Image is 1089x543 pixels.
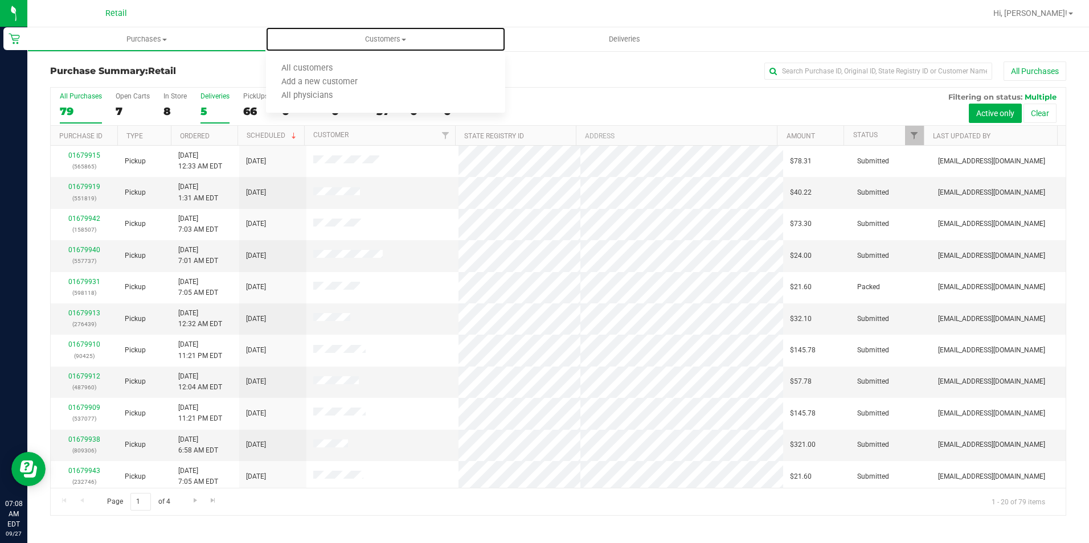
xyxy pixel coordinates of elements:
p: (557737) [58,256,111,266]
span: $145.78 [790,345,816,356]
p: (537077) [58,413,111,424]
a: Ordered [180,132,210,140]
input: 1 [130,493,151,511]
div: Deliveries [200,92,230,100]
span: [DATE] [246,156,266,167]
span: [EMAIL_ADDRESS][DOMAIN_NAME] [938,156,1045,167]
span: [DATE] [246,345,266,356]
span: Filtering on status: [948,92,1022,101]
span: Packed [857,282,880,293]
p: (809306) [58,445,111,456]
a: State Registry ID [464,132,524,140]
a: 01679919 [68,183,100,191]
span: Pickup [125,314,146,324]
span: [EMAIL_ADDRESS][DOMAIN_NAME] [938,376,1045,387]
div: 5 [200,105,230,118]
a: 01679912 [68,372,100,380]
iframe: Resource center [11,452,46,486]
div: PickUps [243,92,268,100]
span: Page of 4 [97,493,179,511]
span: Multiple [1025,92,1057,101]
span: Submitted [857,219,889,229]
a: Filter [436,126,455,145]
span: Submitted [857,156,889,167]
a: 01679942 [68,215,100,223]
span: [DATE] [246,219,266,229]
span: [DATE] 7:03 AM EDT [178,213,218,235]
span: Pickup [125,408,146,419]
span: $21.60 [790,282,812,293]
span: [DATE] [246,439,266,450]
p: (158507) [58,224,111,235]
span: $32.10 [790,314,812,324]
p: (551819) [58,193,111,204]
a: 01679931 [68,278,100,286]
span: Retail [148,65,176,76]
span: [DATE] 11:21 PM EDT [178,339,222,361]
span: [DATE] [246,376,266,387]
span: [DATE] 7:05 AM EDT [178,277,218,298]
p: 07:08 AM EDT [5,499,22,529]
span: Submitted [857,376,889,387]
th: Address [576,126,777,146]
span: [DATE] [246,250,266,261]
a: 01679943 [68,467,100,475]
span: Pickup [125,282,146,293]
a: Type [126,132,143,140]
span: Pickup [125,187,146,198]
span: Submitted [857,314,889,324]
a: 01679915 [68,151,100,159]
inline-svg: Retail [9,33,20,44]
input: Search Purchase ID, Original ID, State Registry ID or Customer Name... [764,63,992,80]
span: [EMAIL_ADDRESS][DOMAIN_NAME] [938,250,1045,261]
div: 66 [243,105,268,118]
span: [DATE] 11:21 PM EDT [178,402,222,424]
a: 01679910 [68,340,100,348]
span: [EMAIL_ADDRESS][DOMAIN_NAME] [938,187,1045,198]
span: Pickup [125,156,146,167]
span: [DATE] [246,282,266,293]
div: In Store [163,92,187,100]
a: Go to the last page [205,493,222,508]
a: Go to the next page [187,493,203,508]
span: Pickup [125,250,146,261]
a: 01679913 [68,309,100,317]
span: $40.22 [790,187,812,198]
h3: Purchase Summary: [50,66,389,76]
span: $78.31 [790,156,812,167]
p: (487960) [58,382,111,393]
span: Submitted [857,345,889,356]
span: Pickup [125,471,146,482]
span: $21.60 [790,471,812,482]
span: Pickup [125,376,146,387]
a: Deliveries [505,27,744,51]
span: [EMAIL_ADDRESS][DOMAIN_NAME] [938,345,1045,356]
span: [DATE] 1:31 AM EDT [178,182,218,203]
span: [DATE] [246,408,266,419]
span: Add a new customer [266,77,373,87]
span: [DATE] [246,471,266,482]
span: [EMAIL_ADDRESS][DOMAIN_NAME] [938,314,1045,324]
a: Customer [313,131,349,139]
a: 01679940 [68,246,100,254]
span: Pickup [125,345,146,356]
a: Last Updated By [933,132,990,140]
button: Active only [969,104,1022,123]
span: 1 - 20 of 79 items [982,493,1054,510]
span: Retail [105,9,127,18]
div: All Purchases [60,92,102,100]
span: $57.78 [790,376,812,387]
p: (232746) [58,476,111,487]
span: [EMAIL_ADDRESS][DOMAIN_NAME] [938,471,1045,482]
span: Submitted [857,471,889,482]
div: 8 [163,105,187,118]
p: (90425) [58,351,111,361]
div: Open Carts [116,92,150,100]
span: [DATE] 12:32 AM EDT [178,308,222,330]
a: Status [853,131,878,139]
span: Submitted [857,439,889,450]
a: Purchase ID [59,132,103,140]
span: [DATE] 7:05 AM EDT [178,466,218,487]
span: $145.78 [790,408,816,419]
a: 01679938 [68,435,100,443]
